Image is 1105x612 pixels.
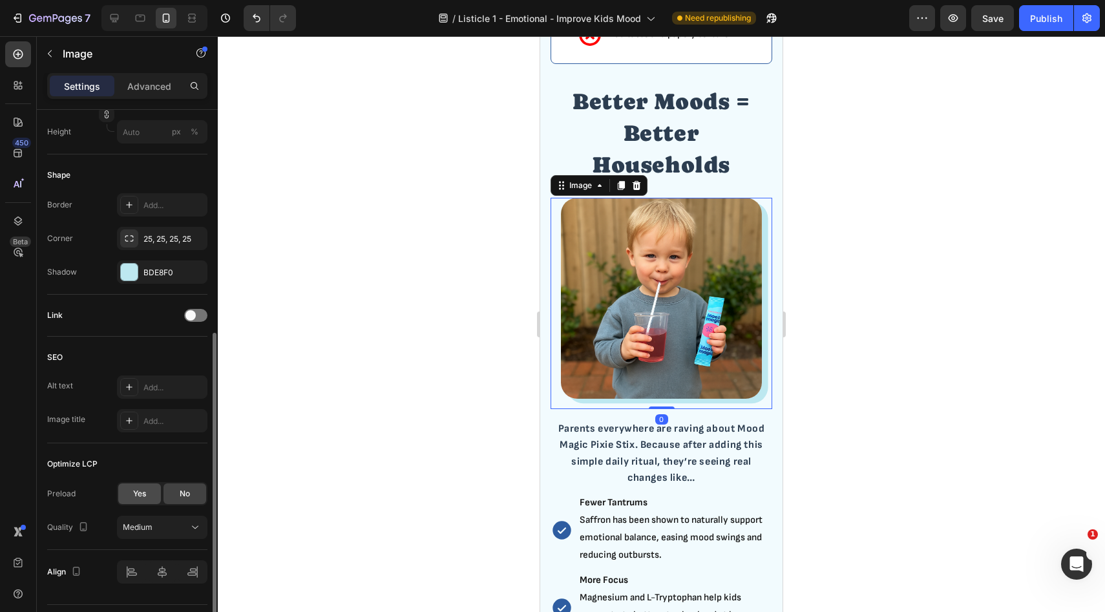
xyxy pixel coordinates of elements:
button: Save [971,5,1014,31]
span: Yes [133,488,146,500]
button: 7 [5,5,96,31]
p: Magnesium and L-Tryptophan help kids concentrate better at school and at home, turning chaos into... [39,535,231,605]
div: Align [47,564,84,581]
img: gempages_578469424705569511-0fa2e1da-6732-4b35-a749-cdcd280d95ba.png [21,162,222,363]
button: px [187,124,202,140]
button: % [169,124,184,140]
span: 1 [1088,529,1098,540]
div: BDE8F0 [143,267,204,279]
div: Image [26,143,54,155]
strong: More Focus [39,538,88,550]
div: 25, 25, 25, 25 [143,233,204,245]
button: Medium [117,516,207,539]
span: No [180,488,190,500]
p: Image [63,46,173,61]
div: Image title [47,414,85,425]
div: 450 [12,138,31,148]
iframe: Design area [540,36,783,612]
div: Link [47,310,63,321]
div: SEO [47,352,63,363]
div: Publish [1030,12,1062,25]
div: Preload [47,488,76,500]
div: Add... [143,200,204,211]
label: Height [47,126,71,138]
p: 7 [85,10,90,26]
div: Undo/Redo [244,5,296,31]
iframe: Intercom live chat [1061,549,1092,580]
div: Shadow [47,266,77,278]
div: Shape [47,169,70,181]
div: Corner [47,233,73,244]
div: px [172,126,181,138]
span: Medium [123,522,153,532]
span: / [452,12,456,25]
div: Add... [143,382,204,394]
div: Alt text [47,380,73,392]
input: px% [117,120,207,143]
div: Quality [47,519,91,536]
span: Save [982,13,1004,24]
div: % [191,126,198,138]
div: Optimize LCP [47,458,98,470]
button: Publish [1019,5,1073,31]
div: Add... [143,416,204,427]
span: Listicle 1 - Emotional - Improve Kids Mood [458,12,641,25]
div: Border [47,199,72,211]
div: Beta [10,237,31,247]
p: Advanced [127,79,171,93]
div: 0 [115,378,128,388]
p: Settings [64,79,100,93]
span: Need republishing [685,12,751,24]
